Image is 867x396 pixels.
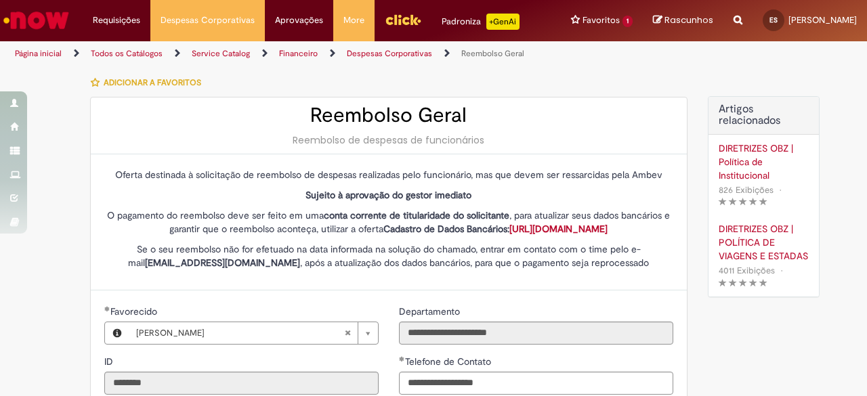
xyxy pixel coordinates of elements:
[719,141,809,182] a: DIRETRIZES OBZ | Política de Institucional
[192,48,250,59] a: Service Catalog
[324,209,509,221] strong: conta corrente de titularidade do solicitante
[778,261,786,280] span: •
[305,189,471,201] strong: Sujeito à aprovação do gestor imediato
[110,305,160,317] span: Necessários - Favorecido
[104,355,116,368] label: Somente leitura - ID
[399,305,463,317] span: Somente leitura - Departamento
[90,68,209,97] button: Adicionar a Favoritos
[769,16,778,24] span: ES
[104,104,673,127] h2: Reembolso Geral
[653,14,713,27] a: Rascunhos
[104,242,673,269] p: Se o seu reembolso não for efetuado na data informada na solução do chamado, entrar em contato co...
[788,14,857,26] span: [PERSON_NAME]
[104,306,110,311] span: Obrigatório Preenchido
[385,9,421,30] img: click_logo_yellow_360x200.png
[383,223,608,235] strong: Cadastro de Dados Bancários:
[776,181,784,199] span: •
[719,104,809,127] h3: Artigos relacionados
[129,322,378,344] a: [PERSON_NAME]Limpar campo Favorecido
[104,208,673,236] p: O pagamento do reembolso deve ser feito em uma , para atualizar seus dados bancários e garantir q...
[337,322,358,344] abbr: Limpar campo Favorecido
[405,355,494,368] span: Telefone de Contato
[399,356,405,361] span: Obrigatório Preenchido
[583,14,620,27] span: Favoritos
[104,133,673,147] div: Reembolso de despesas de funcionários
[719,184,774,196] span: 826 Exibições
[461,48,524,59] a: Reembolso Geral
[399,322,673,345] input: Departamento
[105,322,129,344] button: Favorecido, Visualizar este registro Ewerton Veiga Da Silva
[15,48,62,59] a: Página inicial
[161,14,255,27] span: Despesas Corporativas
[10,41,568,66] ul: Trilhas de página
[347,48,432,59] a: Despesas Corporativas
[91,48,163,59] a: Todos os Catálogos
[509,223,608,235] a: [URL][DOMAIN_NAME]
[343,14,364,27] span: More
[136,322,344,344] span: [PERSON_NAME]
[442,14,520,30] div: Padroniza
[104,168,673,181] p: Oferta destinada à solicitação de reembolso de despesas realizadas pelo funcionário, mas que deve...
[93,14,140,27] span: Requisições
[145,257,300,269] strong: [EMAIL_ADDRESS][DOMAIN_NAME]
[399,372,673,395] input: Telefone de Contato
[279,48,318,59] a: Financeiro
[719,265,775,276] span: 4011 Exibições
[104,77,201,88] span: Adicionar a Favoritos
[719,222,809,263] a: DIRETRIZES OBZ | POLÍTICA DE VIAGENS E ESTADAS
[622,16,633,27] span: 1
[104,355,116,368] span: Somente leitura - ID
[486,14,520,30] p: +GenAi
[275,14,323,27] span: Aprovações
[664,14,713,26] span: Rascunhos
[104,372,379,395] input: ID
[399,305,463,318] label: Somente leitura - Departamento
[1,7,71,34] img: ServiceNow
